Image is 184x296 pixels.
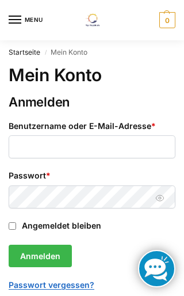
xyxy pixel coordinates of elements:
[78,14,105,26] img: Solaranlagen, Speicheranlagen und Energiesparprodukte
[9,245,72,268] button: Anmelden
[9,169,175,182] label: Passwort
[9,94,175,111] h2: Anmelden
[9,120,175,132] label: Benutzername oder E-Mail-Adresse
[156,12,175,28] nav: Cart contents
[9,48,40,56] a: Startseite
[9,64,175,85] h1: Mein Konto
[9,280,94,290] a: Passwort vergessen?
[156,12,175,28] a: 0
[151,192,169,204] button: Passwort anzeigen
[22,221,101,230] span: Angemeldet bleiben
[40,48,51,56] span: /
[9,12,43,29] button: Menu
[9,222,16,230] input: Angemeldet bleiben
[159,12,175,28] span: 0
[9,40,175,64] nav: Breadcrumb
